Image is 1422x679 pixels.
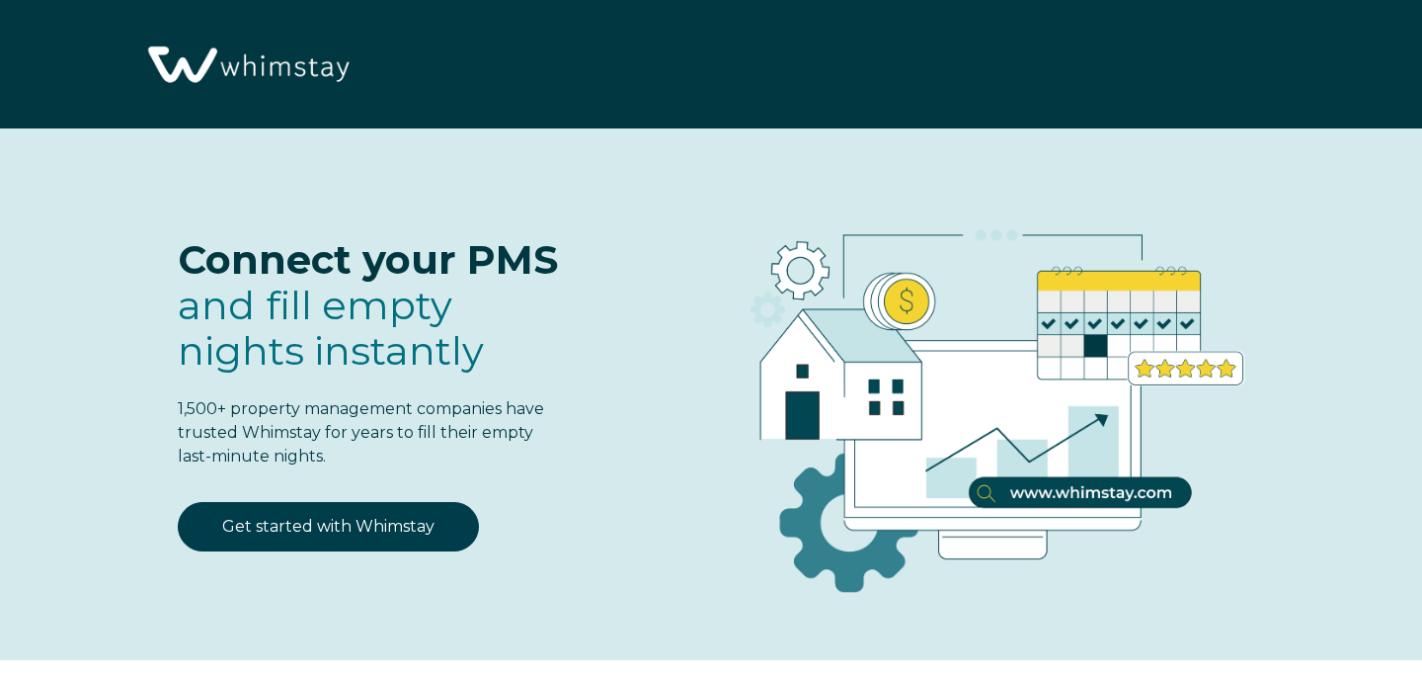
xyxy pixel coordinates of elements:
span: 1,500+ property management companies have trusted Whimstay for years to fill their empty last-min... [178,399,544,466]
span: Connect your PMS [178,235,558,284]
img: Whimstay Logo-02 1 [138,10,355,122]
img: RBO Ilustrations-03 [638,168,1333,625]
span: and [178,281,484,375]
span: fill empty nights instantly [178,281,484,375]
a: Get started with Whimstay [178,502,479,552]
